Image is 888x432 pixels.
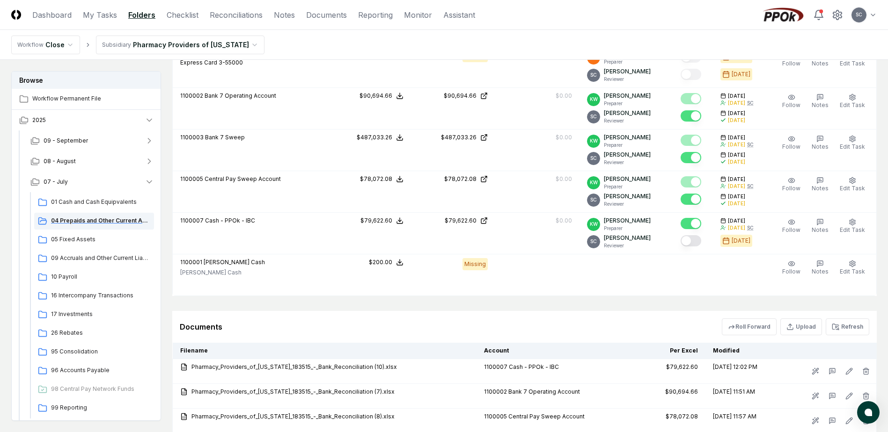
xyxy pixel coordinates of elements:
div: $90,694.66 [360,92,392,100]
div: 1100002 Bank 7 Operating Account [484,388,614,396]
p: [PERSON_NAME] [604,216,651,225]
span: [DATE] [728,176,745,183]
div: $200.00 [369,258,392,266]
p: [PERSON_NAME] [604,175,651,183]
span: Edit Task [840,143,865,150]
span: Notes [812,185,829,192]
span: [DATE] [728,134,745,141]
div: 1100007 Cash - PPOk - IBC [484,363,614,371]
button: Upload [780,318,822,335]
a: 99 Reporting [34,400,154,417]
button: Edit Task [838,258,867,278]
button: $79,622.60 [360,216,404,225]
span: 08 - August [44,157,76,166]
button: Mark complete [681,176,701,187]
p: [PERSON_NAME] [604,92,651,100]
span: SC [590,196,597,203]
div: $487,033.26 [441,133,477,142]
button: Edit Task [838,133,867,153]
div: [DATE] [728,117,745,124]
span: KW [590,221,598,228]
button: Mark complete [681,152,701,163]
span: Follow [782,60,800,67]
span: 04 Prepaids and Other Current Assets [51,216,150,225]
span: 09 Accruals and Other Current Liabilities [51,254,150,262]
a: 16 Intercompany Transactions [34,288,154,304]
button: Notes [810,133,830,153]
span: 26 Rebates [51,329,150,337]
span: 98 Central Pay Network Funds [51,385,150,393]
a: Monitor [404,9,432,21]
div: $0.00 [556,175,572,183]
span: 1100007 [180,217,204,224]
button: Mark complete [681,69,701,80]
button: Follow [780,92,802,111]
span: Notes [812,101,829,108]
span: [DATE] [728,217,745,224]
span: Cash - PPOk - IBC [205,217,255,224]
a: $487,033.26 [418,133,488,142]
a: 26 Rebates [34,325,154,342]
span: Follow [782,226,800,233]
div: Missing [462,258,488,270]
button: Mark complete [681,135,701,146]
div: $79,622.60 [445,216,477,225]
button: Mark complete [681,218,701,229]
th: Account [477,343,621,359]
th: Filename [173,343,477,359]
span: 05 Fixed Assets [51,235,150,244]
span: [PERSON_NAME] Cash [204,259,265,266]
p: Reviewer [604,201,651,208]
p: Preparer [604,183,651,190]
button: 2025 [12,110,161,130]
a: 09 Accruals and Other Current Liabilities [34,250,154,267]
button: 08 - August [23,151,161,172]
div: SC [747,183,754,190]
div: [DATE] [728,200,745,207]
button: Mark complete [681,93,701,104]
button: Edit Task [838,216,867,236]
span: 1100005 [180,175,203,182]
span: 1100001 [180,259,202,266]
img: PPOk logo [761,7,806,22]
button: atlas-launcher [857,401,880,424]
button: Notes [810,92,830,111]
span: [DATE] [728,151,745,158]
button: Follow [780,133,802,153]
span: 09 - September [44,137,88,145]
span: Follow [782,143,800,150]
nav: breadcrumb [11,36,264,54]
a: Workflow Permanent File [12,89,161,109]
th: Modified [705,343,780,359]
span: Bank 7 Operating Account [205,92,276,99]
button: 09 - September [23,130,161,151]
div: $78,072.08 [666,412,698,421]
p: [PERSON_NAME] [604,109,651,117]
div: $0.00 [556,92,572,100]
span: 95 Consolidation [51,347,150,356]
span: Edit Task [840,60,865,67]
span: [DATE] [728,193,745,200]
button: Notes [810,175,830,194]
span: KW [590,137,598,144]
div: Documents [180,321,222,332]
button: Follow [780,175,802,194]
span: 17 Investments [51,310,150,318]
span: [DATE] [728,93,745,100]
span: 1100003 [180,134,204,141]
span: KW [590,96,598,103]
div: $79,622.60 [360,216,392,225]
button: Edit Task [838,175,867,194]
a: 05 Fixed Assets [34,231,154,248]
div: Subsidiary [102,41,131,49]
p: [PERSON_NAME] [604,67,651,76]
p: Preparer [604,100,651,107]
p: Preparer [604,142,651,149]
span: SC [590,72,597,79]
a: 01 Cash and Cash Equipvalents [34,194,154,211]
span: Follow [782,185,800,192]
div: [DATE] [728,141,745,148]
a: My Tasks [83,9,117,21]
a: $78,072.08 [418,175,488,183]
td: [DATE] 11:51 AM [705,384,780,409]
